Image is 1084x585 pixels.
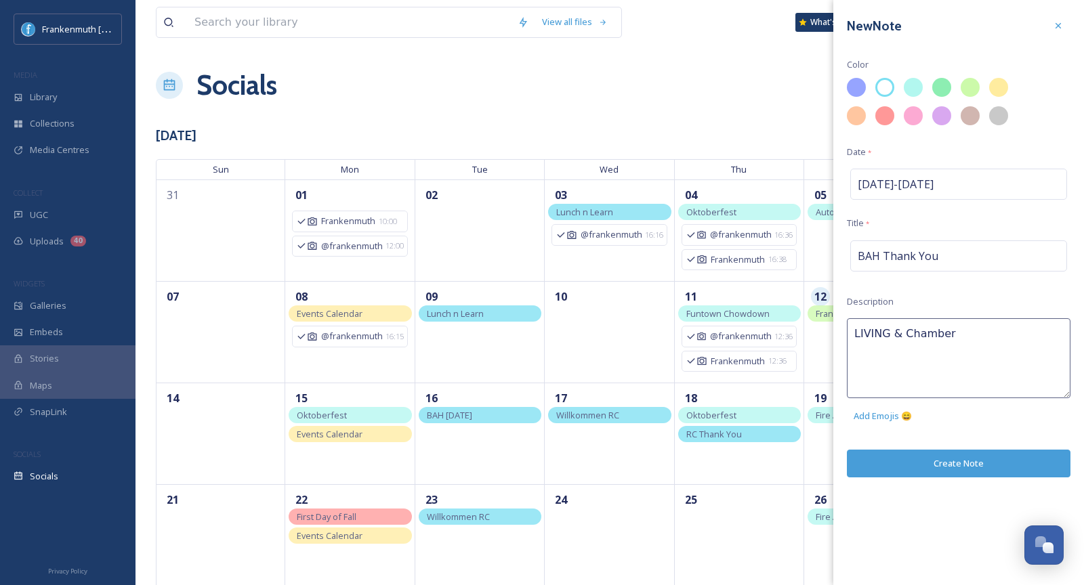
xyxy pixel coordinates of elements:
h1: Socials [196,65,277,106]
span: 11 [682,287,701,306]
span: 10:00 [379,216,397,227]
a: What's New [795,13,863,32]
a: Privacy Policy [48,562,87,578]
div: #CCFAAA [961,78,980,97]
span: 16:36 [774,230,793,241]
span: Oktoberfest [297,409,347,421]
span: Mon [285,159,415,179]
span: Wed [545,159,674,179]
span: WIDGETS [14,278,45,288]
span: 01 [292,186,311,204]
span: Sun [156,159,285,179]
span: Stories [30,352,59,365]
textarea: LIVING & Chamber [847,318,1070,398]
span: 12 [811,287,830,306]
div: #8DEEB2 [932,78,951,97]
a: View all files [535,9,614,35]
span: 12:36 [774,331,793,343]
span: Thu [675,159,804,179]
span: Media Centres [30,144,89,156]
span: 26 [811,490,830,509]
span: 03 [551,186,570,204]
span: Willkommen RC [556,409,619,421]
span: Tue [415,159,545,179]
h3: New Note [847,16,902,36]
span: 16 [422,389,441,408]
span: Description [847,295,894,308]
span: MEDIA [14,70,37,80]
span: Frankenmuth [711,253,765,266]
span: @frankenmuth [710,330,771,343]
span: 02 [422,186,441,204]
span: 14 [163,389,182,408]
div: #96A4FF [847,78,866,97]
span: SOCIALS [14,449,41,459]
span: Events Calendar [297,529,362,542]
span: 09 [422,287,441,306]
span: @frankenmuth [321,240,382,253]
div: #FFEC9F [989,78,1008,97]
span: Oktoberfest [686,206,736,218]
span: Library [30,91,57,104]
div: #D1B6B0 [961,106,980,125]
span: Frankenmuth [321,215,375,227]
div: #B2F7EF [904,78,923,97]
span: Color [847,58,869,71]
span: @frankenmuth [321,330,382,343]
span: Embeds [30,326,63,339]
span: 25 [682,490,701,509]
span: Fri [804,159,934,179]
span: Privacy Policy [48,567,87,576]
span: 18 [682,389,701,408]
span: 16:15 [385,331,404,343]
div: #7BDFF2 [875,78,894,97]
span: Galleries [30,299,66,312]
span: Date [847,146,871,158]
button: Create Note [847,450,1070,477]
span: 10 [551,287,570,306]
span: UGC [30,209,48,221]
span: 22 [292,490,311,509]
span: [DATE] - [DATE] [858,176,934,192]
span: Fire Arts Fest [816,409,868,421]
span: 04 [682,186,701,204]
span: Frankenmuth [US_STATE] [42,22,144,35]
span: 05 [811,186,830,204]
span: 15 [292,389,311,408]
div: #C9C9C9 [989,106,1008,125]
span: COLLECT [14,188,43,198]
span: Title [847,217,869,230]
span: Lunch n Learn [427,307,484,320]
span: 07 [163,287,182,306]
span: First Day of Fall [297,511,356,523]
h3: [DATE] [156,126,196,146]
div: #D9A8F0 [932,106,951,125]
span: 21 [163,490,182,509]
span: 31 [163,186,182,204]
span: BAH Thank You [858,248,938,264]
span: Willkommen RC [427,511,490,523]
span: 24 [551,490,570,509]
span: Events Calendar [297,428,362,440]
span: Add Emojis 😄 [854,410,912,422]
span: Uploads [30,235,64,248]
span: Frankenmuth [711,355,765,368]
div: #FFC6A0 [847,106,866,125]
span: RC Thank You [686,428,742,440]
span: Funtown Chowdown [686,307,770,320]
span: SnapLink [30,406,67,418]
span: Frankenmuth Shuttle [816,307,901,320]
span: Socials [30,470,58,483]
input: Search your library [188,7,511,37]
span: Lunch n Learn [556,206,613,218]
span: 19 [811,389,830,408]
span: Fire Arts Fest [816,511,868,523]
span: Events Calendar [297,307,362,320]
span: Maps [30,379,52,392]
img: Social%20Media%20PFP%202025.jpg [22,22,35,36]
span: 16:38 [768,254,787,265]
div: #FF9898 [875,106,894,125]
span: 16:16 [645,230,663,241]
